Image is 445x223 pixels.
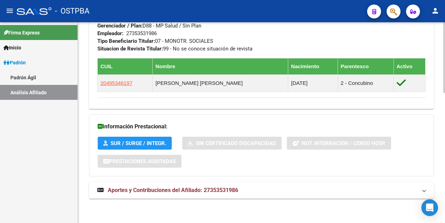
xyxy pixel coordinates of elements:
th: Parentesco [338,58,394,74]
span: - OSTPBA [55,3,89,19]
strong: Empleador: [97,30,123,37]
span: 07 - MONOTR. SOCIALES [97,38,213,44]
th: Nacimiento [288,58,338,74]
span: D88 - MP Salud / Sin Plan [97,23,201,29]
span: SUR / SURGE / INTEGR. [111,140,166,146]
th: Activo [394,58,426,74]
strong: Situacion de Revista Titular: [97,46,163,52]
strong: Gerenciador / Plan: [97,23,143,29]
button: Not. Internacion / Censo Hosp. [287,137,391,150]
strong: Tipo Beneficiario Titular: [97,38,155,44]
td: [PERSON_NAME] [PERSON_NAME] [153,74,288,91]
div: Open Intercom Messenger [421,199,438,216]
mat-expansion-panel-header: Aportes y Contribuciones del Afiliado: 27353531986 [89,182,434,199]
div: 27353531986 [126,30,157,37]
td: [DATE] [288,74,338,91]
span: 20495346197 [100,80,132,86]
th: CUIL [98,58,153,74]
span: Prestaciones Auditadas [109,158,176,165]
span: 99 - No se conoce situación de revista [97,46,252,52]
span: Aportes y Contribuciones del Afiliado: 27353531986 [108,187,238,193]
button: Prestaciones Auditadas [98,155,181,168]
th: Nombre [153,58,288,74]
button: SUR / SURGE / INTEGR. [98,137,172,150]
button: Sin Certificado Discapacidad [182,137,282,150]
mat-icon: person [431,7,439,15]
span: Inicio [3,44,21,51]
span: Padrón [3,59,26,66]
h3: Información Prestacional: [98,122,425,132]
mat-icon: menu [6,7,14,15]
span: Firma Express [3,29,40,37]
td: 2 - Concubino [338,74,394,91]
span: Not. Internacion / Censo Hosp. [302,140,386,146]
span: Sin Certificado Discapacidad [196,140,276,146]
